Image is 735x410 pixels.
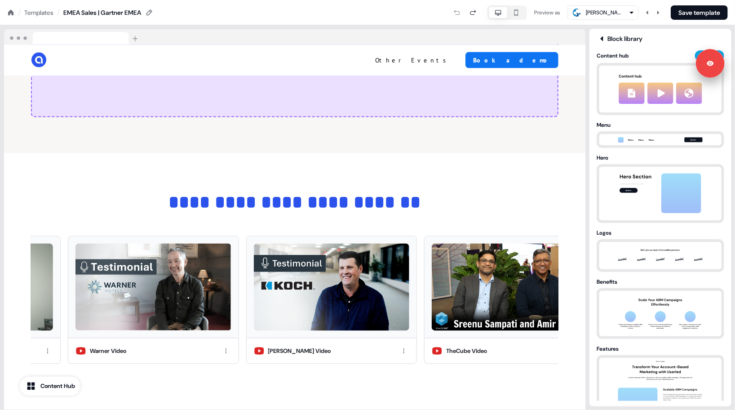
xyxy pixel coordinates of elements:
[597,153,724,223] button: Herohero thumbnail preview
[24,8,53,17] a: Templates
[432,244,587,331] img: TheCube Video
[40,382,75,391] div: Content Hub
[613,242,708,269] img: logoClouds thumbnail preview
[254,244,409,331] img: Koch Video
[597,153,724,162] div: Hero
[57,8,60,18] div: /
[597,344,724,353] div: Features
[597,228,724,237] div: Logos
[586,8,622,17] div: [PERSON_NAME] Medical Centers
[597,120,724,129] div: Menu
[298,52,558,68] div: Other EventsBook a demo
[534,8,560,17] div: Preview as
[20,377,80,396] button: Content Hub
[597,277,724,339] button: Benefitsbenefits thumbnail preview
[567,5,638,20] button: [PERSON_NAME] Medical Centers
[268,347,331,356] div: [PERSON_NAME] Video
[465,52,558,68] button: Book a demo
[613,167,708,220] img: hero thumbnail preview
[597,228,724,272] button: LogoslogoClouds thumbnail preview
[613,134,708,145] img: menu thumbnail preview
[597,277,724,286] div: Benefits
[611,66,710,112] img: contentHub thumbnail preview
[597,120,724,148] button: Menumenu thumbnail preview
[613,291,708,336] img: benefits thumbnail preview
[18,8,21,18] div: /
[90,347,126,356] div: Warner Video
[75,244,231,331] img: Warner Video
[368,52,458,68] button: Other Events
[63,8,141,17] div: EMEA Sales | Gartner EMEA
[4,29,142,45] img: Browser topbar
[446,347,487,356] div: TheCube Video
[597,51,691,60] div: Content hub
[671,5,728,20] button: Save template
[597,50,724,115] button: Content hubNewcontentHub thumbnail preview
[31,231,558,370] div: Chart VideoWarner VideoWarner VideoKoch Video[PERSON_NAME] VideoTheCube VideoTheCube Video
[597,34,724,43] div: Block library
